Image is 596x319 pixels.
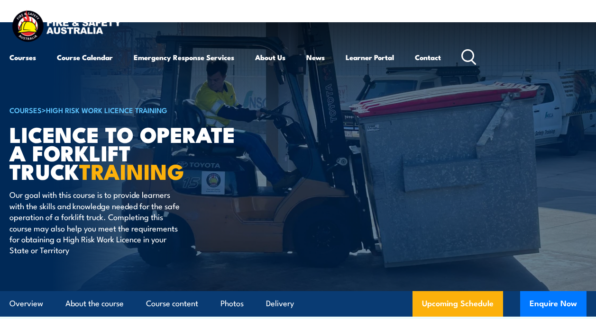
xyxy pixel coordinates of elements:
a: About Us [255,46,285,69]
a: Photos [220,291,244,316]
p: Our goal with this course is to provide learners with the skills and knowledge needed for the saf... [9,189,183,255]
a: Course Calendar [57,46,113,69]
a: High Risk Work Licence Training [46,105,167,115]
a: News [306,46,325,69]
button: Enquire Now [520,291,587,317]
h6: > [9,104,244,115]
a: About the course [65,291,124,316]
a: Courses [9,46,36,69]
a: COURSES [9,105,42,115]
a: Overview [9,291,43,316]
strong: TRAINING [79,154,184,187]
a: Emergency Response Services [134,46,234,69]
h1: Licence to operate a forklift truck [9,124,244,180]
a: Delivery [266,291,294,316]
a: Course content [146,291,198,316]
a: Contact [415,46,441,69]
a: Learner Portal [346,46,394,69]
a: Upcoming Schedule [413,291,503,317]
